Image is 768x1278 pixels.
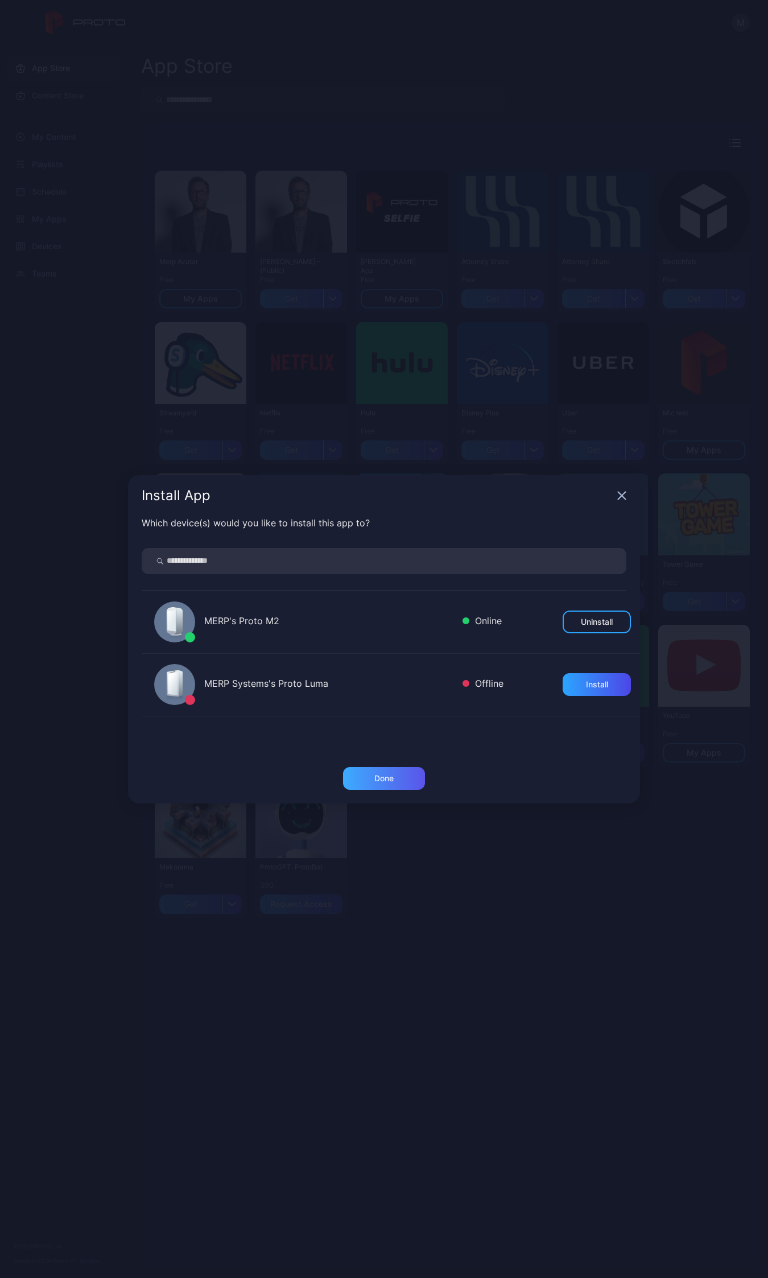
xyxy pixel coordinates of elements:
[463,677,503,693] div: Offline
[581,617,613,626] div: Uninstall
[142,489,613,502] div: Install App
[563,673,631,696] button: Install
[563,611,631,633] button: Uninstall
[343,767,425,790] button: Done
[463,614,502,630] div: Online
[142,516,626,530] div: Which device(s) would you like to install this app to?
[374,774,394,783] div: Done
[204,677,453,693] div: MERP Systems's Proto Luma
[586,680,608,689] div: Install
[204,614,453,630] div: MERP's Proto M2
